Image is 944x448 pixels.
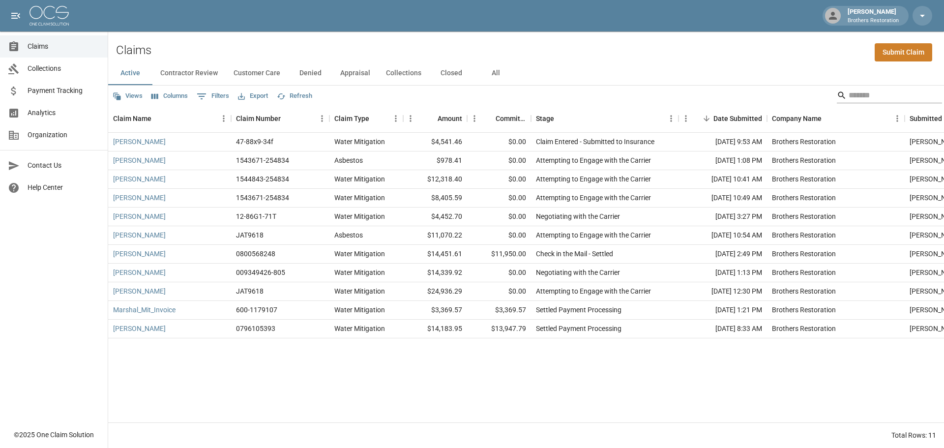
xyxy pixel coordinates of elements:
[536,324,621,333] div: Settled Payment Processing
[334,286,385,296] div: Water Mitigation
[536,268,620,277] div: Negotiating with the Carrier
[429,61,473,85] button: Closed
[772,193,836,203] div: Brothers Restoration
[28,108,100,118] span: Analytics
[678,189,767,208] div: [DATE] 10:49 AM
[403,226,467,245] div: $11,070.22
[113,174,166,184] a: [PERSON_NAME]
[236,105,281,132] div: Claim Number
[678,226,767,245] div: [DATE] 10:54 AM
[496,105,526,132] div: Committed Amount
[274,89,315,104] button: Refresh
[438,105,462,132] div: Amount
[216,111,231,126] button: Menu
[822,112,835,125] button: Sort
[28,130,100,140] span: Organization
[467,208,531,226] div: $0.00
[334,268,385,277] div: Water Mitigation
[334,211,385,221] div: Water Mitigation
[678,245,767,264] div: [DATE] 2:49 PM
[772,324,836,333] div: Brothers Restoration
[113,155,166,165] a: [PERSON_NAME]
[236,286,264,296] div: JAT9618
[236,193,289,203] div: 1543671-254834
[467,282,531,301] div: $0.00
[6,6,26,26] button: open drawer
[369,112,383,125] button: Sort
[467,151,531,170] div: $0.00
[334,305,385,315] div: Water Mitigation
[467,170,531,189] div: $0.00
[536,137,654,147] div: Claim Entered - Submitted to Insurance
[473,61,518,85] button: All
[151,112,165,125] button: Sort
[403,245,467,264] div: $14,451.61
[772,230,836,240] div: Brothers Restoration
[113,286,166,296] a: [PERSON_NAME]
[236,249,275,259] div: 0800568248
[664,111,678,126] button: Menu
[837,88,942,105] div: Search
[772,249,836,259] div: Brothers Restoration
[334,249,385,259] div: Water Mitigation
[772,286,836,296] div: Brothers Restoration
[848,17,899,25] p: Brothers Restoration
[482,112,496,125] button: Sort
[113,105,151,132] div: Claim Name
[536,230,651,240] div: Attempting to Engage with the Carrier
[772,105,822,132] div: Company Name
[403,151,467,170] div: $978.41
[536,211,620,221] div: Negotiating with the Carrier
[403,301,467,320] div: $3,369.57
[890,111,905,126] button: Menu
[334,105,369,132] div: Claim Type
[329,105,403,132] div: Claim Type
[678,264,767,282] div: [DATE] 1:13 PM
[194,89,232,104] button: Show filters
[536,105,554,132] div: Stage
[678,170,767,189] div: [DATE] 10:41 AM
[678,282,767,301] div: [DATE] 12:30 PM
[334,155,363,165] div: Asbestos
[116,43,151,58] h2: Claims
[891,430,936,440] div: Total Rows: 11
[108,105,231,132] div: Claim Name
[700,112,713,125] button: Sort
[388,111,403,126] button: Menu
[28,160,100,171] span: Contact Us
[536,193,651,203] div: Attempting to Engage with the Carrier
[108,61,152,85] button: Active
[113,249,166,259] a: [PERSON_NAME]
[467,226,531,245] div: $0.00
[713,105,762,132] div: Date Submitted
[334,193,385,203] div: Water Mitigation
[678,133,767,151] div: [DATE] 9:53 AM
[772,268,836,277] div: Brothers Restoration
[236,324,275,333] div: 0796105393
[678,208,767,226] div: [DATE] 3:27 PM
[28,182,100,193] span: Help Center
[678,301,767,320] div: [DATE] 1:21 PM
[772,305,836,315] div: Brothers Restoration
[403,111,418,126] button: Menu
[424,112,438,125] button: Sort
[28,86,100,96] span: Payment Tracking
[678,111,693,126] button: Menu
[236,211,276,221] div: 12-86G1-71T
[467,105,531,132] div: Committed Amount
[113,324,166,333] a: [PERSON_NAME]
[28,41,100,52] span: Claims
[334,230,363,240] div: Asbestos
[236,89,270,104] button: Export
[315,111,329,126] button: Menu
[467,133,531,151] div: $0.00
[236,174,289,184] div: 1544843-254834
[467,264,531,282] div: $0.00
[844,7,903,25] div: [PERSON_NAME]
[281,112,295,125] button: Sort
[113,211,166,221] a: [PERSON_NAME]
[772,155,836,165] div: Brothers Restoration
[236,155,289,165] div: 1543671-254834
[536,286,651,296] div: Attempting to Engage with the Carrier
[149,89,190,104] button: Select columns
